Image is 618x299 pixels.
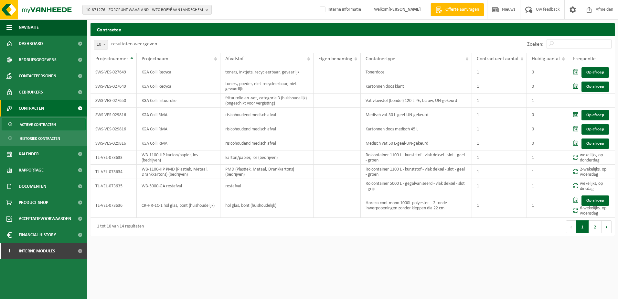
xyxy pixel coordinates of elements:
td: KGA Colli Recyca [137,79,220,94]
td: risicohoudend medisch afval [220,108,314,122]
span: Contracten [19,100,44,116]
td: Vat vloeistof (bondel) 120 L PE, blauw, UN-gekeurd [361,94,472,108]
td: 1 [527,150,568,165]
td: toners, poeder, niet-recycleerbaar, niet gevaarlijk [220,79,314,94]
td: 1 [472,94,527,108]
span: Containertype [366,56,395,61]
td: 1 [472,79,527,94]
span: Interne modules [19,243,55,259]
td: Rolcontainer 5000 L - gegalvaniseerd - vlak deksel - slot - grijs [361,179,472,193]
td: 1 [472,165,527,179]
span: Frequentie [573,56,596,61]
td: SWS-VES-027649 [91,79,137,94]
a: Offerte aanvragen [431,3,484,16]
a: Op afroep [581,82,609,92]
button: 2 [589,220,602,233]
button: Previous [566,220,576,233]
span: Offerte aanvragen [444,6,481,13]
a: Op afroep [581,110,609,120]
td: KGA Colli RMA [137,108,220,122]
span: Contractueel aantal [477,56,518,61]
span: I [6,243,12,259]
a: Historiek contracten [2,132,86,144]
a: Actieve contracten [2,118,86,130]
td: 0 [527,79,568,94]
td: Kartonnen doos medisch 45 L [361,122,472,136]
td: Medisch vat 30 L-geel-UN-gekeurd [361,108,472,122]
td: Rolcontainer 1100 L - kunststof - vlak deksel - slot - geel - groen [361,150,472,165]
td: 6-wekelijks, op woensdag [568,193,615,218]
span: Actieve contracten [20,118,56,131]
span: Huidig aantal [532,56,560,61]
td: Medisch vat 50 L-geel-UN-gekeurd [361,136,472,150]
td: 1 [527,94,568,108]
td: 1 [472,122,527,136]
a: Op afroep [581,195,609,206]
a: Op afroep [581,138,609,149]
a: Op afroep [581,124,609,135]
td: KGA Colli Recyca [137,65,220,79]
td: 1 [472,136,527,150]
td: 0 [527,65,568,79]
td: KGA Colli RMA [137,122,220,136]
span: Contactpersonen [19,68,56,84]
button: 1 [576,220,589,233]
td: KGA Colli frituurolie [137,94,220,108]
td: PMD (Plastiek, Metaal, Drankkartons) (bedrijven) [220,165,314,179]
td: 1 [527,165,568,179]
td: restafval [220,179,314,193]
div: 1 tot 10 van 14 resultaten [94,221,144,233]
td: KGA Colli RMA [137,136,220,150]
span: 10-871276 - ZORGPUNT WAASLAND - WZC BOEYÉ VAN LANDEGHEM [86,5,203,15]
a: Op afroep [581,67,609,78]
span: Bedrijfsgegevens [19,52,57,68]
td: 1 [527,193,568,218]
td: 1 [472,193,527,218]
td: WB-1100-HP karton/papier, los (bedrijven) [137,150,220,165]
span: Projectnummer [95,56,128,61]
td: 0 [527,108,568,122]
td: wekelijks, op dinsdag [568,179,615,193]
span: Documenten [19,178,46,194]
span: Projectnaam [142,56,168,61]
td: 0 [527,136,568,150]
td: 1 [472,150,527,165]
span: Product Shop [19,194,48,211]
span: Kalender [19,146,39,162]
span: Eigen benaming [318,56,352,61]
td: toners, inktjets, recycleerbaar, gevaarlijk [220,65,314,79]
td: TL-VEL-073635 [91,179,137,193]
span: Dashboard [19,36,43,52]
span: Rapportage [19,162,44,178]
td: 2-wekelijks, op woensdag [568,165,615,179]
td: wekelijks, op donderdag [568,150,615,165]
td: SWS-VES-027650 [91,94,137,108]
td: Kartonnen doos klant [361,79,472,94]
span: Gebruikers [19,84,43,100]
span: Navigatie [19,19,39,36]
td: CR-HR-1C-1 hol glas, bont (huishoudelijk) [137,193,220,218]
button: Next [602,220,612,233]
td: TL-VEL-073634 [91,165,137,179]
span: 10 [94,40,108,49]
td: risicohoudend medisch afval [220,122,314,136]
span: Historiek contracten [20,132,60,145]
td: 0 [527,122,568,136]
td: WB-1100-HP PMD (Plastiek, Metaal, Drankkartons) (bedrijven) [137,165,220,179]
td: SWS-VES-029816 [91,136,137,150]
td: frituurolie en -vet, categorie 3 (huishoudelijk) (ongeschikt voor vergisting) [220,94,314,108]
label: resultaten weergeven [111,41,157,47]
td: 1 [472,108,527,122]
td: TL-VEL-073636 [91,193,137,218]
td: 1 [472,65,527,79]
strong: [PERSON_NAME] [389,7,421,12]
td: karton/papier, los (bedrijven) [220,150,314,165]
td: Tonerdoos [361,65,472,79]
td: Rolcontainer 1100 L - kunststof - vlak deksel - slot - geel - groen [361,165,472,179]
label: Zoeken: [527,42,543,47]
label: Interne informatie [318,5,361,15]
td: SWS-VES-029816 [91,122,137,136]
span: Acceptatievoorwaarden [19,211,71,227]
td: TL-VEL-073633 [91,150,137,165]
